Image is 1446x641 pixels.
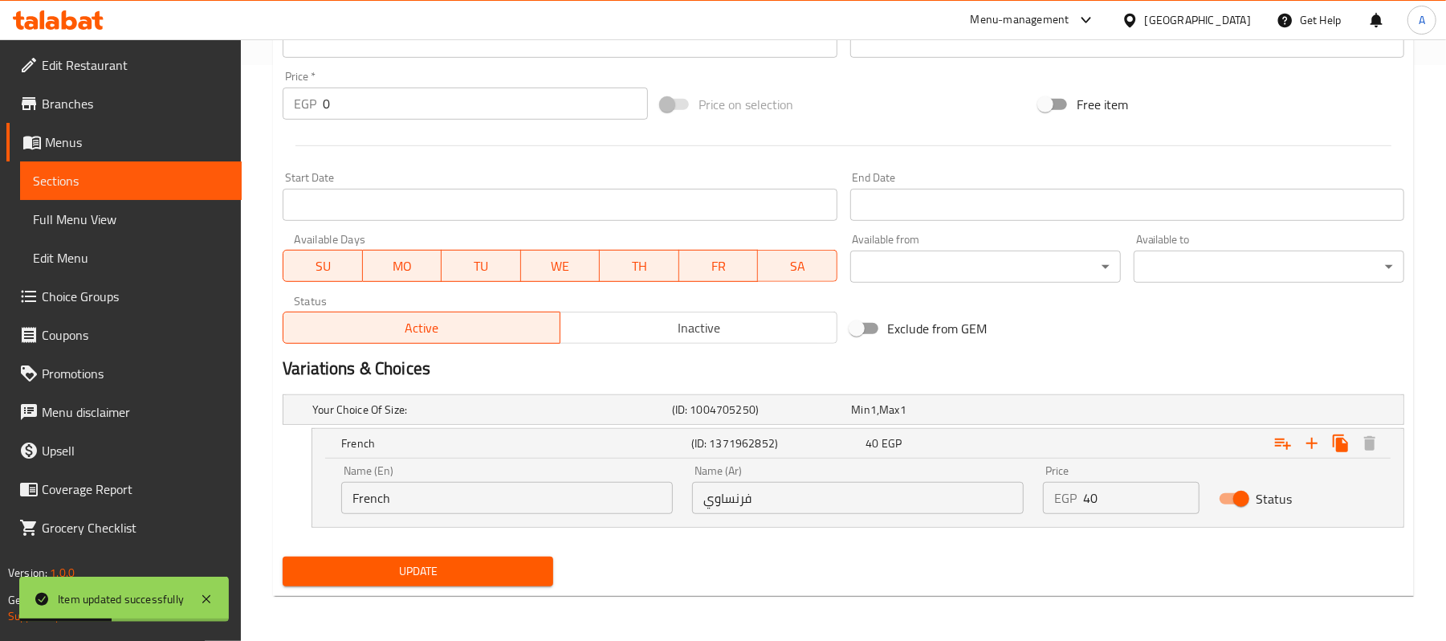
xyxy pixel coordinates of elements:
span: Active [290,316,554,340]
span: MO [369,255,436,278]
button: WE [521,250,601,282]
a: Edit Menu [20,239,242,277]
a: Sections [20,161,242,200]
h5: (ID: 1371962852) [691,435,860,451]
a: Edit Restaurant [6,46,242,84]
span: 1 [870,399,877,420]
a: Coupons [6,316,242,354]
span: 1.0.0 [50,562,75,583]
span: Exclude from GEM [888,319,988,338]
button: FR [679,250,759,282]
div: ​ [1134,251,1404,283]
button: Active [283,312,560,344]
span: Coverage Report [42,480,229,499]
div: Expand [283,395,1403,424]
span: Menus [45,133,229,152]
input: Please enter product sku [850,26,1404,58]
span: SU [290,255,356,278]
input: Enter name Ar [692,482,1024,514]
span: Version: [8,562,47,583]
a: Menu disclaimer [6,393,242,431]
span: Edit Menu [33,248,229,267]
a: Upsell [6,431,242,470]
span: Branches [42,94,229,113]
div: Menu-management [971,10,1069,30]
a: Full Menu View [20,200,242,239]
button: Update [283,557,553,586]
span: Grocery Checklist [42,518,229,537]
div: Expand [312,429,1403,458]
button: Clone new choice [1326,429,1355,458]
h2: Variations & Choices [283,357,1404,381]
span: FR [686,255,752,278]
span: Upsell [42,441,229,460]
span: Menu disclaimer [42,402,229,422]
span: SA [764,255,831,278]
span: TU [448,255,515,278]
a: Branches [6,84,242,123]
span: Inactive [567,316,831,340]
div: ​ [850,251,1121,283]
span: WE [527,255,594,278]
input: Enter name En [341,482,673,514]
h5: French [341,435,685,451]
p: EGP [294,94,316,113]
button: Inactive [560,312,837,344]
span: 1 [900,399,906,420]
span: Full Menu View [33,210,229,229]
span: Sections [33,171,229,190]
span: EGP [882,433,902,454]
h5: (ID: 1004705250) [672,402,845,418]
span: Status [1257,489,1293,508]
button: TU [442,250,521,282]
a: Promotions [6,354,242,393]
span: Max [879,399,899,420]
span: Min [852,399,870,420]
a: Menus [6,123,242,161]
button: MO [363,250,442,282]
div: Item updated successfully [58,590,184,608]
button: TH [600,250,679,282]
span: Price on selection [699,95,793,114]
button: Delete French [1355,429,1384,458]
a: Choice Groups [6,277,242,316]
span: Get support on: [8,590,82,610]
a: Grocery Checklist [6,508,242,547]
button: Add choice group [1269,429,1297,458]
input: Please enter price [323,88,648,120]
input: Please enter product barcode [283,26,837,58]
span: Edit Restaurant [42,55,229,75]
a: Support.OpsPlatform [8,606,110,627]
span: Update [295,561,540,582]
a: Coverage Report [6,470,242,508]
span: Free item [1077,95,1128,114]
span: A [1419,11,1425,29]
p: EGP [1054,488,1077,508]
h5: Your Choice Of Size: [312,402,666,418]
div: [GEOGRAPHIC_DATA] [1145,11,1251,29]
span: 40 [866,433,879,454]
span: Promotions [42,364,229,383]
button: SU [283,250,362,282]
div: , [852,402,1025,418]
span: Choice Groups [42,287,229,306]
span: TH [606,255,673,278]
input: Please enter price [1083,482,1199,514]
button: SA [758,250,837,282]
button: Add new choice [1297,429,1326,458]
span: Coupons [42,325,229,345]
